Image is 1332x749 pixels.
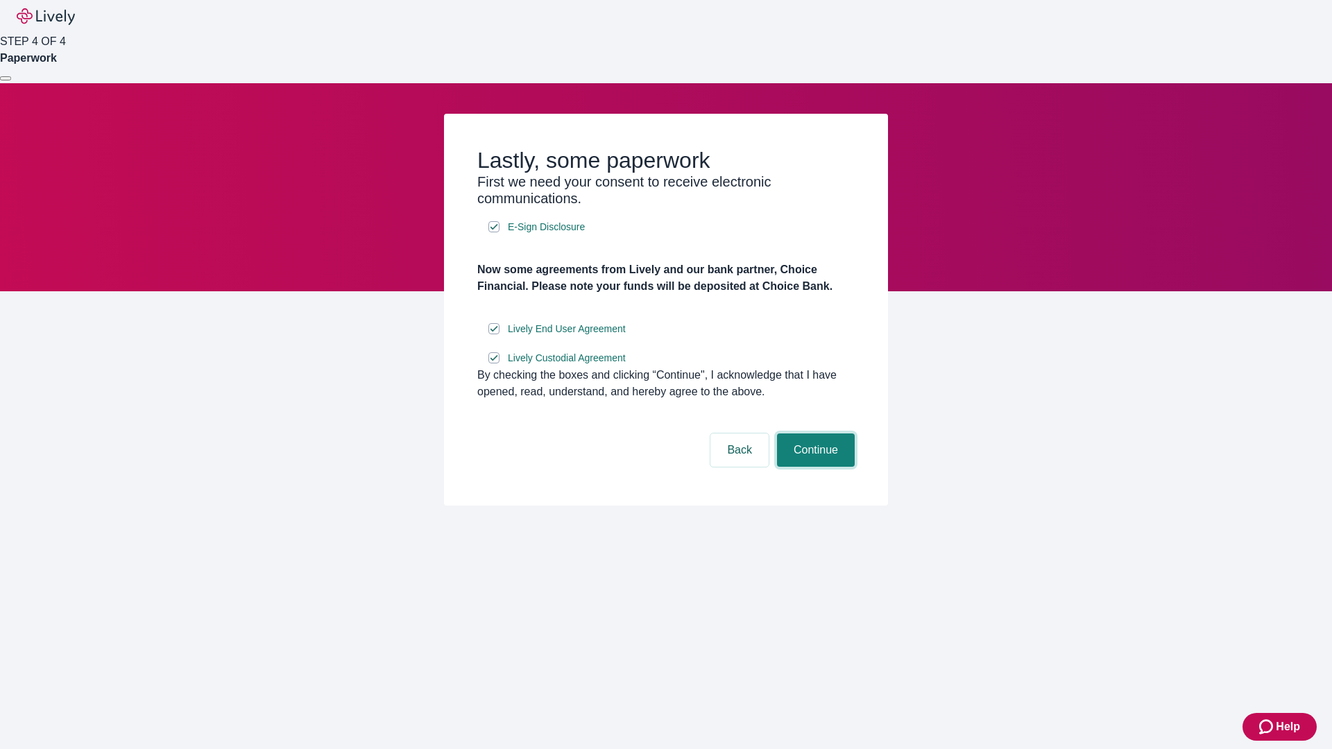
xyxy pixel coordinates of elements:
a: e-sign disclosure document [505,320,629,338]
div: By checking the boxes and clicking “Continue", I acknowledge that I have opened, read, understand... [477,367,855,400]
a: e-sign disclosure document [505,218,588,236]
h4: Now some agreements from Lively and our bank partner, Choice Financial. Please note your funds wi... [477,261,855,295]
img: Lively [17,8,75,25]
a: e-sign disclosure document [505,350,629,367]
svg: Zendesk support icon [1259,718,1276,735]
span: Lively Custodial Agreement [508,351,626,365]
h3: First we need your consent to receive electronic communications. [477,173,855,207]
span: Help [1276,718,1300,735]
h2: Lastly, some paperwork [477,147,855,173]
span: E-Sign Disclosure [508,220,585,234]
button: Back [710,433,769,467]
span: Lively End User Agreement [508,322,626,336]
button: Zendesk support iconHelp [1243,713,1317,741]
button: Continue [777,433,855,467]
